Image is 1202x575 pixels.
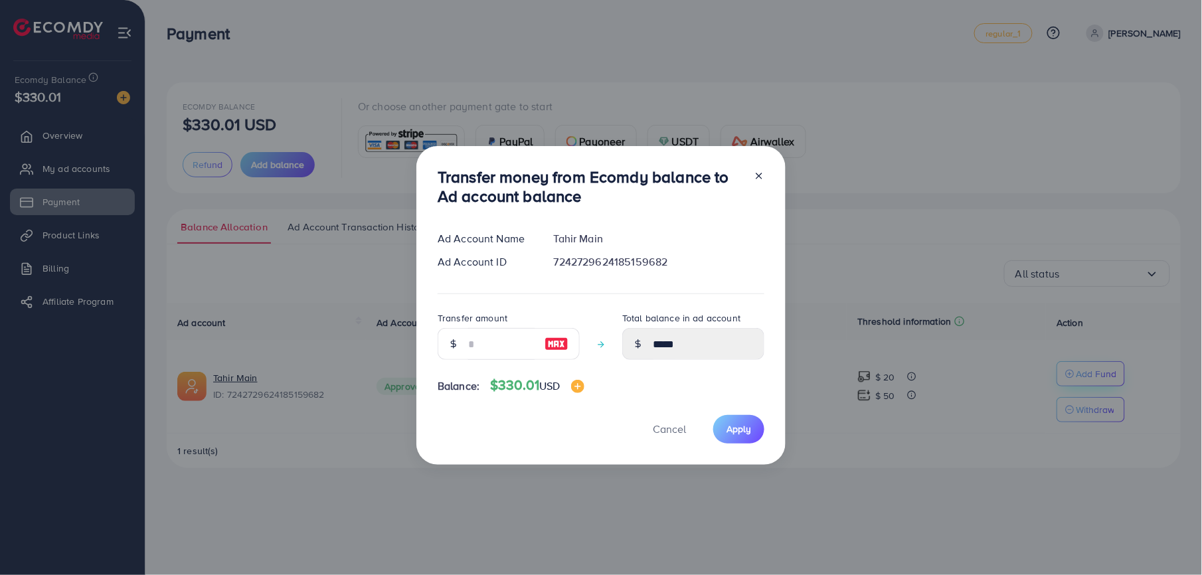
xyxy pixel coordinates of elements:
div: 7242729624185159682 [543,254,775,270]
span: Apply [727,422,751,436]
img: image [545,336,568,352]
span: Balance: [438,378,479,394]
div: Ad Account ID [427,254,543,270]
span: Cancel [653,422,686,436]
h4: $330.01 [490,377,584,394]
h3: Transfer money from Ecomdy balance to Ad account balance [438,167,743,206]
div: Ad Account Name [427,231,543,246]
img: image [571,380,584,393]
button: Cancel [636,415,703,444]
button: Apply [713,415,764,444]
span: USD [539,378,560,393]
div: Tahir Main [543,231,775,246]
label: Transfer amount [438,311,507,325]
label: Total balance in ad account [622,311,740,325]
